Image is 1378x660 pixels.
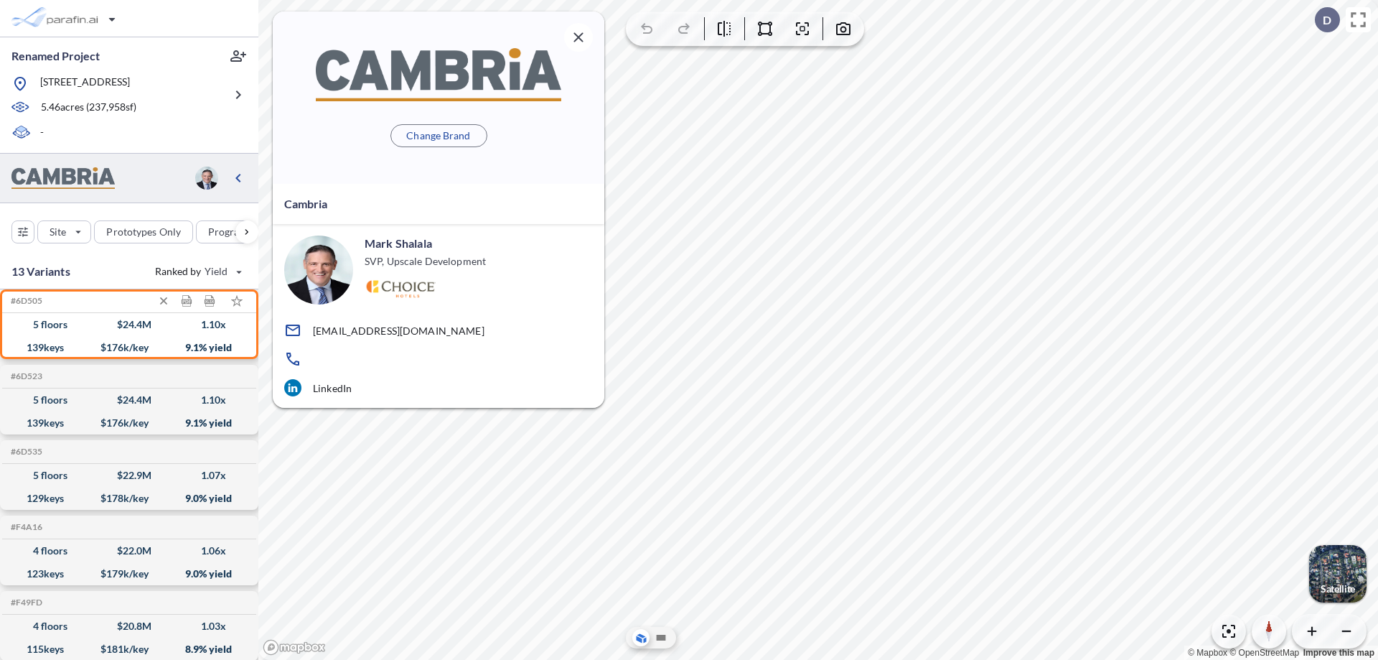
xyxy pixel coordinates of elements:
p: [EMAIL_ADDRESS][DOMAIN_NAME] [313,325,484,337]
h5: Click to copy the code [8,522,42,532]
p: D [1323,14,1331,27]
p: [STREET_ADDRESS] [40,75,130,93]
img: Logo [365,280,436,298]
p: Prototypes Only [106,225,181,239]
img: user logo [284,236,353,305]
img: user logo [195,167,218,190]
p: SVP, Upscale Development [365,254,486,269]
p: - [40,125,44,141]
p: Satellite [1321,583,1355,595]
button: Site Plan [652,629,670,646]
span: Yield [205,264,228,279]
a: [EMAIL_ADDRESS][DOMAIN_NAME] [284,322,593,339]
p: Change Brand [406,129,470,143]
img: BrandImage [11,167,115,190]
button: Change Brand [390,124,487,147]
h5: Click to copy the code [8,296,42,306]
img: Switcher Image [1309,545,1367,603]
img: BrandImage [316,48,561,101]
p: Cambria [284,195,327,213]
p: Renamed Project [11,48,100,64]
a: Mapbox homepage [263,639,326,656]
p: Site [50,225,66,239]
a: Improve this map [1303,648,1374,658]
h5: Click to copy the code [8,371,42,381]
button: Ranked by Yield [144,260,251,283]
button: Program [196,220,273,243]
h5: Click to copy the code [8,447,42,457]
button: Site [37,220,91,243]
p: 13 Variants [11,263,70,280]
button: Aerial View [632,629,650,646]
a: Mapbox [1188,648,1227,658]
p: LinkedIn [313,382,352,394]
a: OpenStreetMap [1229,648,1299,658]
button: Prototypes Only [94,220,193,243]
h5: Click to copy the code [8,598,42,608]
button: Switcher ImageSatellite [1309,545,1367,603]
p: Mark Shalala [365,236,432,251]
a: LinkedIn [284,379,593,396]
p: Program [208,225,248,239]
p: 5.46 acres ( 237,958 sf) [41,100,136,116]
